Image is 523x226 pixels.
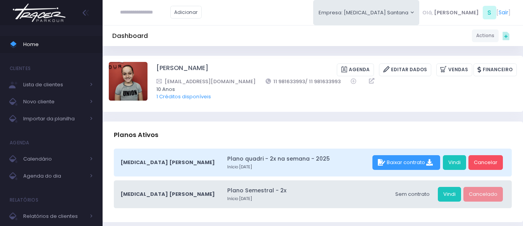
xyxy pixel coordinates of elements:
h4: Clientes [10,61,31,76]
h4: Agenda [10,135,29,151]
span: Lista de clientes [23,80,85,90]
span: Novo cliente [23,97,85,107]
a: Plano Semestral - 2x [227,187,388,195]
a: 11 981633993/ 11 981633993 [266,77,341,86]
span: Olá, [422,9,433,17]
span: Importar da planilha [23,114,85,124]
a: Agenda [337,63,374,76]
div: Baixar contrato [372,155,440,170]
span: [PERSON_NAME] [434,9,479,17]
a: Financeiro [473,63,517,76]
span: [MEDICAL_DATA] [PERSON_NAME] [120,190,215,198]
h3: Planos Ativos [114,124,158,146]
small: Início [DATE] [227,164,370,170]
span: Agenda do dia [23,171,85,181]
span: S [483,6,496,19]
a: Adicionar [170,6,202,19]
span: Home [23,39,93,50]
a: [PERSON_NAME] [156,63,208,76]
div: [ ] [419,4,513,21]
a: Vindi [443,155,466,170]
span: [MEDICAL_DATA] [PERSON_NAME] [120,159,215,166]
a: 1 Créditos disponíveis [156,93,211,100]
span: 10 Anos [156,86,507,93]
a: Sair [499,9,508,17]
span: Calendário [23,154,85,164]
a: Editar Dados [379,63,431,76]
div: Sem contrato [390,187,435,202]
a: [EMAIL_ADDRESS][DOMAIN_NAME] [156,77,255,86]
img: Maite Magri Loureiro [109,62,147,101]
small: Início [DATE] [227,196,388,202]
a: Vindi [438,187,461,202]
a: Actions [472,29,499,42]
h5: Dashboard [112,32,148,40]
a: Plano quadri - 2x na semana - 2025 [227,155,370,163]
a: Cancelar [468,155,503,170]
span: Relatórios de clientes [23,211,85,221]
h4: Relatórios [10,192,38,208]
a: Vendas [436,63,472,76]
